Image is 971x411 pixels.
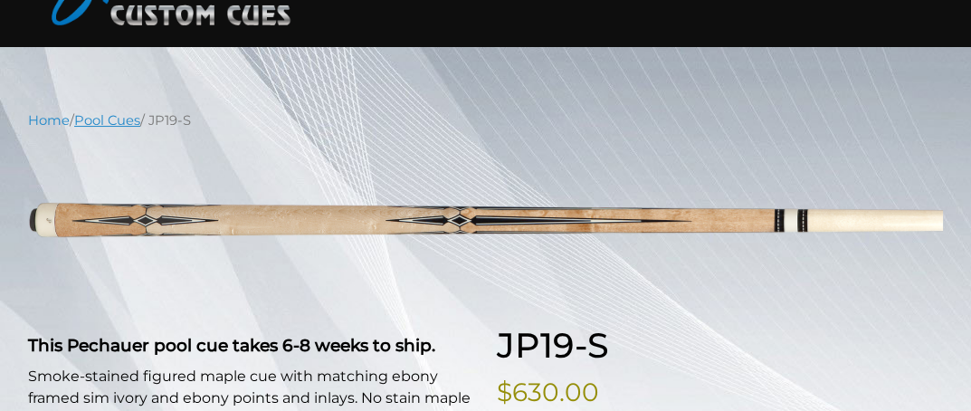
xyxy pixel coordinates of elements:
[74,112,140,129] a: Pool Cues
[28,335,435,356] strong: This Pechauer pool cue takes 6-8 weeks to ship.
[28,110,943,130] nav: Breadcrumb
[28,112,70,129] a: Home
[497,377,599,407] bdi: $630.00
[497,325,944,367] h1: JP19-S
